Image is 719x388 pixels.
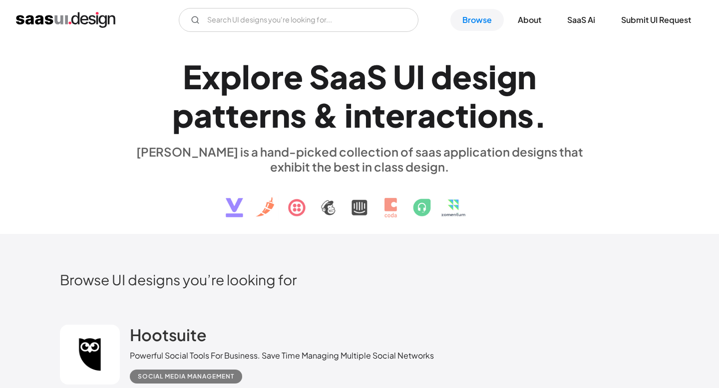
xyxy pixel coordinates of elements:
div: t [455,96,469,134]
div: e [385,96,405,134]
div: t [226,96,239,134]
div: I [416,57,425,96]
div: n [353,96,372,134]
input: Search UI designs you're looking for... [179,8,418,32]
div: t [372,96,385,134]
div: & [313,96,339,134]
form: Email Form [179,8,418,32]
div: r [271,57,284,96]
div: a [417,96,436,134]
div: d [431,57,452,96]
div: s [517,96,534,134]
img: text, icon, saas logo [208,174,511,226]
div: a [348,57,366,96]
div: a [330,57,348,96]
div: s [290,96,307,134]
h1: Explore SaaS UI design patterns & interactions. [130,57,589,134]
div: a [194,96,212,134]
h2: Browse UI designs you’re looking for [60,271,659,288]
div: n [498,96,517,134]
div: n [517,57,536,96]
div: o [477,96,498,134]
div: o [250,57,271,96]
a: Browse [450,9,504,31]
div: p [220,57,242,96]
div: Social Media Management [138,371,234,383]
div: t [212,96,226,134]
div: i [345,96,353,134]
div: S [366,57,387,96]
a: Hootsuite [130,325,207,350]
div: E [183,57,202,96]
div: . [534,96,547,134]
div: c [436,96,455,134]
div: i [488,57,497,96]
div: n [271,96,290,134]
a: About [506,9,553,31]
a: Submit UI Request [609,9,703,31]
div: r [259,96,271,134]
div: l [242,57,250,96]
a: home [16,12,115,28]
div: g [497,57,517,96]
div: e [239,96,259,134]
div: r [405,96,417,134]
div: S [309,57,330,96]
a: SaaS Ai [555,9,607,31]
div: x [202,57,220,96]
div: U [393,57,416,96]
div: e [284,57,303,96]
div: e [452,57,472,96]
div: [PERSON_NAME] is a hand-picked collection of saas application designs that exhibit the best in cl... [130,144,589,174]
div: i [469,96,477,134]
div: Powerful Social Tools For Business. Save Time Managing Multiple Social Networks [130,350,434,362]
h2: Hootsuite [130,325,207,345]
div: s [472,57,488,96]
div: p [172,96,194,134]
